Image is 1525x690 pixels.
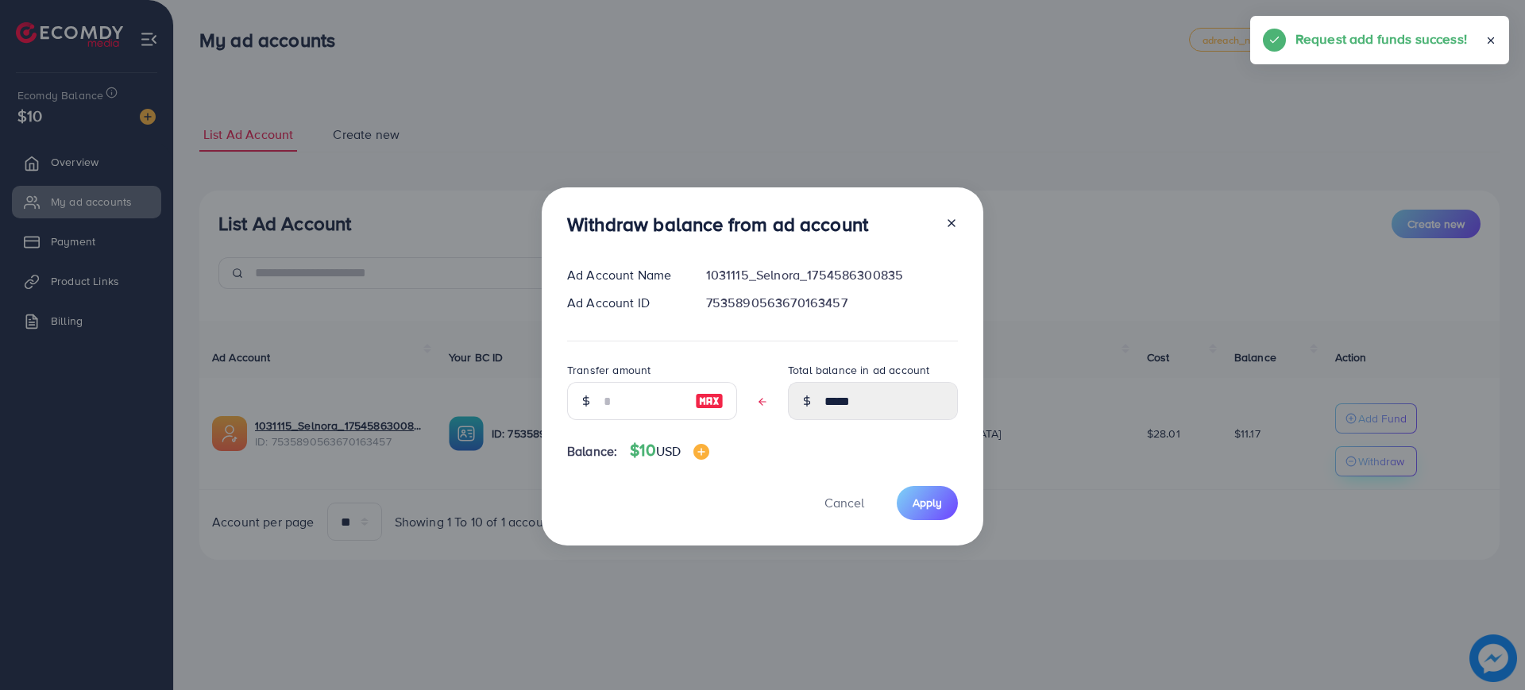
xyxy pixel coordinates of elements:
[630,441,709,461] h4: $10
[693,266,971,284] div: 1031115_Selnora_1754586300835
[656,442,681,460] span: USD
[693,444,709,460] img: image
[693,294,971,312] div: 7535890563670163457
[567,442,617,461] span: Balance:
[1295,29,1467,49] h5: Request add funds success!
[554,266,693,284] div: Ad Account Name
[913,495,942,511] span: Apply
[567,213,868,236] h3: Withdraw balance from ad account
[695,391,724,411] img: image
[897,486,958,520] button: Apply
[567,362,651,378] label: Transfer amount
[805,486,884,520] button: Cancel
[824,494,864,511] span: Cancel
[788,362,929,378] label: Total balance in ad account
[554,294,693,312] div: Ad Account ID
